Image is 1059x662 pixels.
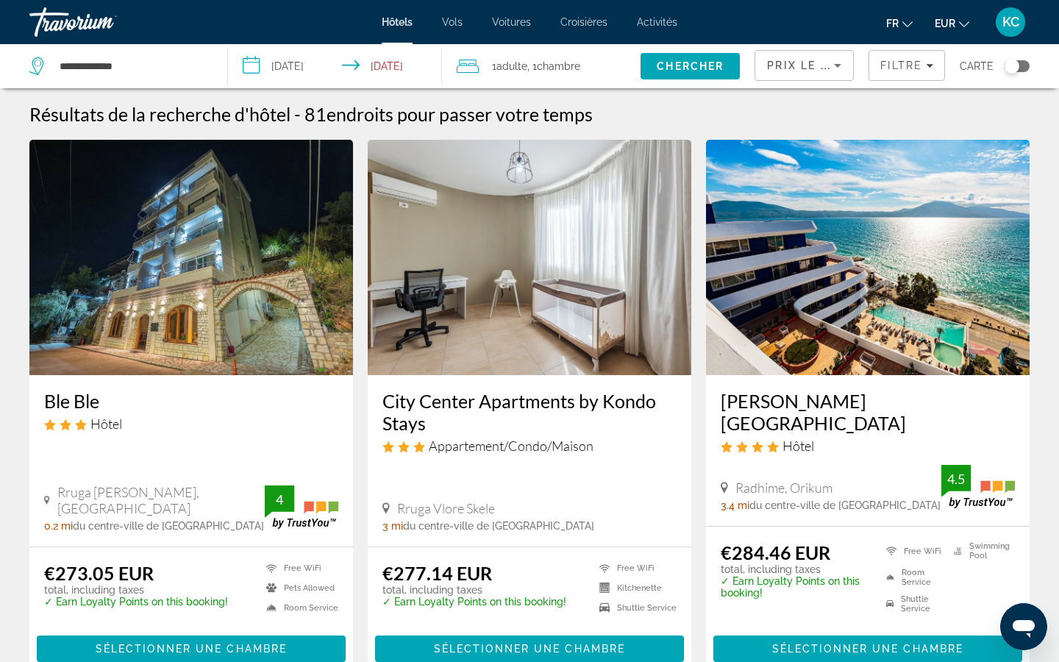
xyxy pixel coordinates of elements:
[44,584,228,596] p: total, including taxes
[382,390,677,434] a: City Center Apartments by Kondo Stays
[879,594,947,613] li: Shuttle Service
[44,562,154,584] ins: €273.05 EUR
[879,541,947,560] li: Free WiFi
[941,465,1015,508] img: TrustYou guest rating badge
[57,484,265,516] span: Rruga [PERSON_NAME], [GEOGRAPHIC_DATA]
[886,18,899,29] span: fr
[442,44,641,88] button: Travelers: 1 adult, 0 children
[960,56,994,76] span: Carte
[492,56,527,76] span: 1
[721,575,868,599] p: ✓ Earn Loyalty Points on this booking!
[941,470,971,488] div: 4.5
[767,60,883,71] span: Prix le plus bas
[265,491,294,508] div: 4
[721,390,1015,434] a: [PERSON_NAME][GEOGRAPHIC_DATA]
[434,643,625,655] span: Sélectionner une chambre
[382,16,413,28] a: Hôtels
[58,55,205,77] input: Search hotel destination
[880,60,922,71] span: Filtre
[721,499,749,511] span: 3.4 mi
[44,416,338,432] div: 3 star Hotel
[721,438,1015,454] div: 4 star Hotel
[259,562,338,574] li: Free WiFi
[29,3,176,41] a: Travorium
[368,140,691,375] img: City Center Apartments by Kondo Stays
[1002,15,1019,29] span: KC
[782,438,814,454] span: Hôtel
[637,16,677,28] a: Activités
[37,639,346,655] a: Sélectionner une chambre
[935,18,955,29] span: EUR
[44,390,338,412] a: Ble Ble
[492,16,531,28] a: Voitures
[706,140,1030,375] img: Regina Blu Hotel
[592,562,677,574] li: Free WiFi
[641,53,740,79] button: Search
[96,643,287,655] span: Sélectionner une chambre
[994,60,1030,73] button: Toggle map
[37,636,346,662] button: Sélectionner une chambre
[713,639,1022,655] a: Sélectionner une chambre
[767,57,841,74] mat-select: Sort by
[869,50,945,81] button: Filters
[375,639,684,655] a: Sélectionner une chambre
[382,596,566,608] p: ✓ Earn Loyalty Points on this booking!
[886,13,913,34] button: Change language
[265,485,338,529] img: TrustYou guest rating badge
[29,103,290,125] h1: Résultats de la recherche d'hôtel
[375,636,684,662] button: Sélectionner une chambre
[496,60,527,72] span: Adulte
[537,60,580,72] span: Chambre
[592,602,677,614] li: Shuttle Service
[991,7,1030,38] button: User Menu
[294,103,301,125] span: -
[228,44,441,88] button: Select check in and out date
[735,480,832,496] span: Radhime, Orikum
[90,416,122,432] span: Hôtel
[527,56,580,76] span: , 1
[935,13,969,34] button: Change currency
[403,520,594,532] span: du centre-ville de [GEOGRAPHIC_DATA]
[382,562,492,584] ins: €277.14 EUR
[713,636,1022,662] button: Sélectionner une chambre
[946,541,1015,560] li: Swimming Pool
[442,16,463,28] a: Vols
[304,103,593,125] h2: 81
[879,568,947,587] li: Room Service
[44,520,73,532] span: 0.2 mi
[749,499,941,511] span: du centre-ville de [GEOGRAPHIC_DATA]
[44,596,228,608] p: ✓ Earn Loyalty Points on this booking!
[1000,603,1047,650] iframe: Bouton de lancement de la fenêtre de messagerie
[259,582,338,594] li: Pets Allowed
[73,520,264,532] span: du centre-ville de [GEOGRAPHIC_DATA]
[29,140,353,375] img: Ble Ble
[721,563,868,575] p: total, including taxes
[382,520,403,532] span: 3 mi
[592,582,677,594] li: Kitchenette
[327,103,593,125] span: endroits pour passer votre temps
[382,438,677,454] div: 3 star Apartment
[560,16,607,28] a: Croisières
[397,500,495,516] span: Rruga Vlore Skele
[721,541,830,563] ins: €284.46 EUR
[259,602,338,614] li: Room Service
[772,643,963,655] span: Sélectionner une chambre
[429,438,593,454] span: Appartement/Condo/Maison
[657,60,724,72] span: Chercher
[382,584,566,596] p: total, including taxes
